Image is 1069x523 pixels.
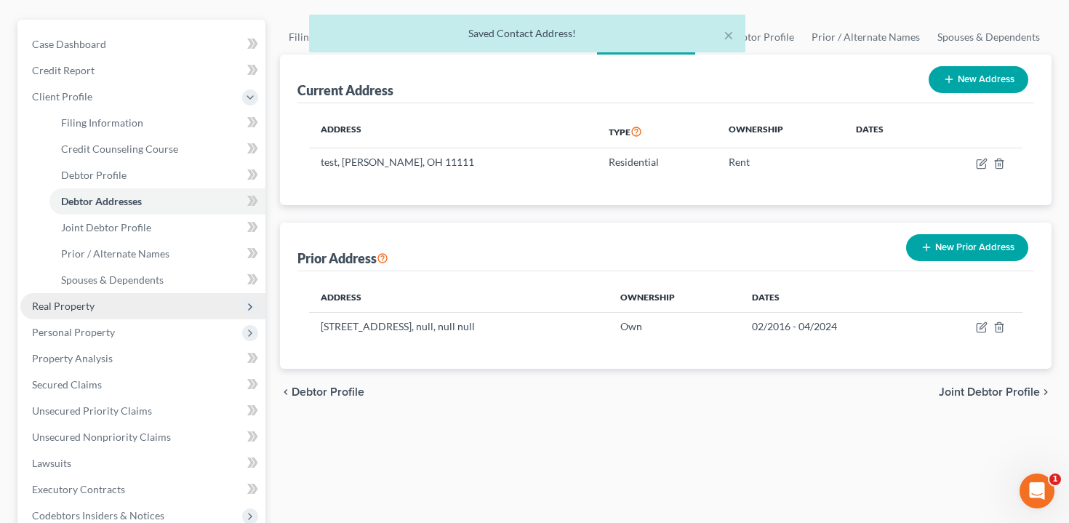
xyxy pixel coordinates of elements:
span: Executory Contracts [32,483,125,495]
a: Credit Report [20,57,265,84]
span: Credit Counseling Course [61,143,178,155]
div: Prior Address [297,249,388,267]
div: Saved Contact Address! [321,26,734,41]
a: Debtor Profile [49,162,265,188]
a: Prior / Alternate Names [49,241,265,267]
iframe: Intercom live chat [1020,474,1054,508]
i: chevron_right [1040,386,1052,398]
button: Joint Debtor Profile chevron_right [939,386,1052,398]
td: 02/2016 - 04/2024 [740,312,924,340]
i: chevron_left [280,386,292,398]
button: × [724,26,734,44]
a: Unsecured Nonpriority Claims [20,424,265,450]
td: Own [609,312,740,340]
span: Credit Report [32,64,95,76]
a: Debtor Addresses [49,188,265,215]
th: Address [309,115,598,148]
a: Property Analysis [20,346,265,372]
span: Real Property [32,300,95,312]
div: Current Address [297,81,393,99]
span: Filing Information [61,116,143,129]
span: Spouses & Dependents [61,274,164,286]
span: Personal Property [32,326,115,338]
td: [STREET_ADDRESS], null, null null [309,312,609,340]
span: Debtor Profile [61,169,127,181]
span: Codebtors Insiders & Notices [32,509,164,522]
th: Dates [844,115,927,148]
button: New Address [929,66,1028,93]
th: Ownership [609,283,740,312]
th: Dates [740,283,924,312]
span: Unsecured Priority Claims [32,404,152,417]
span: Joint Debtor Profile [939,386,1040,398]
span: Unsecured Nonpriority Claims [32,431,171,443]
span: Client Profile [32,90,92,103]
a: Secured Claims [20,372,265,398]
a: Spouses & Dependents [49,267,265,293]
th: Type [597,115,717,148]
a: Executory Contracts [20,476,265,503]
span: Lawsuits [32,457,71,469]
td: Rent [717,148,844,176]
td: Residential [597,148,717,176]
a: Credit Counseling Course [49,136,265,162]
th: Ownership [717,115,844,148]
button: New Prior Address [906,234,1028,261]
span: Secured Claims [32,378,102,391]
th: Address [309,283,609,312]
span: Property Analysis [32,352,113,364]
span: Debtor Addresses [61,195,142,207]
a: Lawsuits [20,450,265,476]
span: Joint Debtor Profile [61,221,151,233]
a: Filing Information [49,110,265,136]
td: test, [PERSON_NAME], OH 11111 [309,148,598,176]
span: 1 [1049,474,1061,485]
a: Unsecured Priority Claims [20,398,265,424]
button: chevron_left Debtor Profile [280,386,364,398]
span: Debtor Profile [292,386,364,398]
a: Joint Debtor Profile [49,215,265,241]
span: Prior / Alternate Names [61,247,169,260]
